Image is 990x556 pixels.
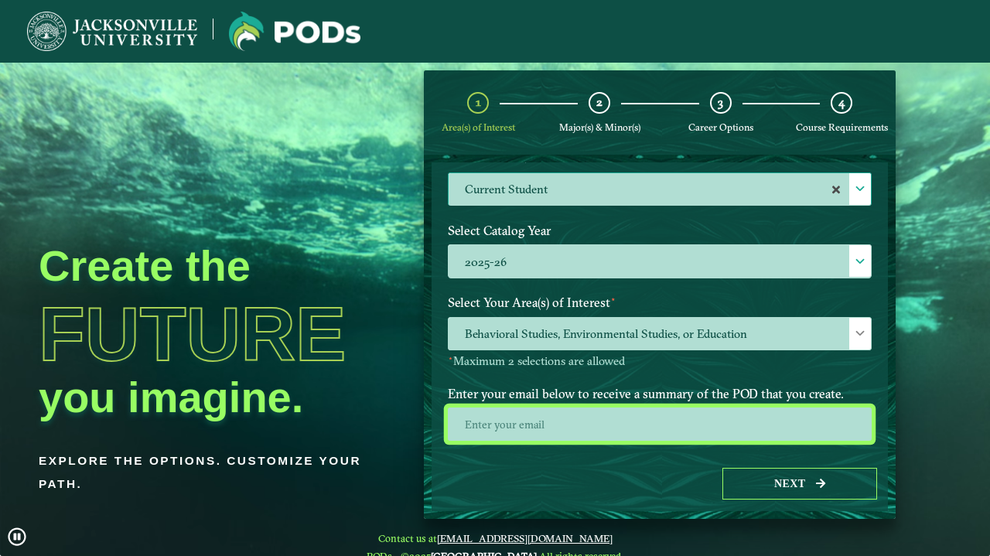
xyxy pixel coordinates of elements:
img: Jacksonville University logo [229,12,360,51]
label: 2025-26 [449,245,871,278]
span: Major(s) & Minor(s) [559,121,640,133]
label: Select Catalog Year [436,217,883,245]
sup: ⋆ [448,353,453,363]
span: Course Requirements [796,121,888,133]
label: Enter your email below to receive a summary of the POD that you create. [436,380,883,408]
span: 3 [718,95,723,110]
label: Current Student [449,173,871,206]
label: Select Your Area(s) of Interest [436,288,883,317]
span: 1 [476,95,481,110]
h2: Create the [39,240,387,291]
img: Jacksonville University logo [27,12,197,51]
span: Area(s) of Interest [442,121,515,133]
h2: you imagine. [39,372,387,422]
p: Explore the options. Customize your path. [39,449,387,496]
input: Enter your email [448,408,872,441]
span: Behavioral Studies, Environmental Studies, or Education [449,318,871,351]
h1: Future [39,296,387,372]
sup: ⋆ [610,293,616,305]
button: Next [722,468,877,500]
p: Maximum 2 selections are allowed [448,354,872,369]
span: 2 [596,95,603,110]
span: Career Options [688,121,753,133]
a: [EMAIL_ADDRESS][DOMAIN_NAME] [437,532,613,544]
span: Contact us at [367,532,623,544]
span: 4 [838,95,845,110]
